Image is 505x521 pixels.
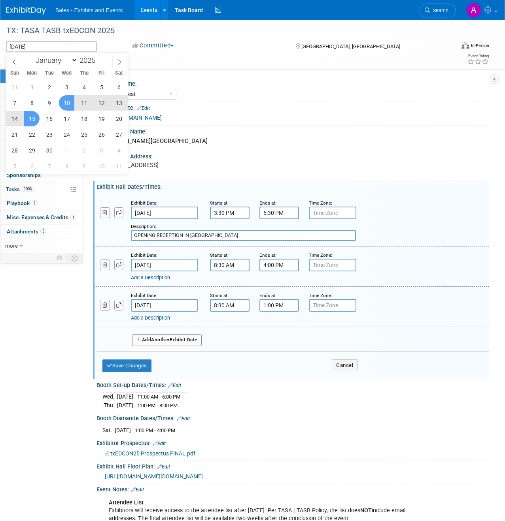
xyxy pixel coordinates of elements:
a: Attachments3 [0,225,83,239]
input: End Time [259,207,299,219]
a: Tasks100% [0,182,83,196]
small: Description: [131,224,156,229]
div: Event Venue Name: [96,126,489,135]
select: Month [32,55,78,65]
a: Giveaways [0,140,83,154]
span: September 3, 2025 [59,79,74,95]
span: September 11, 2025 [76,95,92,111]
a: Edit [137,105,150,111]
small: Time Zone: [309,252,332,258]
small: Exhibit Date: [131,252,157,258]
span: September 8, 2025 [24,95,40,111]
span: September 4, 2025 [76,79,92,95]
a: Edit [177,416,190,421]
span: Wed [58,71,76,76]
a: Travel Reservations12 [0,111,83,125]
span: 1 [70,214,76,220]
a: Asset Reservations [0,126,83,139]
span: Attachments [7,228,46,235]
input: Time Zone [309,259,356,271]
span: more [5,243,18,249]
a: Event Information [0,69,83,83]
span: 11:00 AM - 6:00 PM [137,394,180,400]
img: Format-Inperson.png [461,42,469,49]
span: October 9, 2025 [76,158,92,174]
small: Time Zone: [309,293,332,298]
span: Sponsorships [7,172,41,178]
span: Sun [6,71,23,76]
b: NOT [360,507,372,514]
span: Tue [41,71,58,76]
a: Misc. Expenses & Credits1 [0,211,83,224]
div: Territory Name: [97,78,486,88]
span: September 12, 2025 [94,95,109,111]
span: September 23, 2025 [42,127,57,142]
input: Time Zone [309,207,356,219]
span: September 20, 2025 [111,111,127,126]
div: Event Notes: [96,483,489,494]
a: Booth [0,83,83,97]
span: Playbook [7,200,38,206]
div: [PERSON_NAME][GEOGRAPHIC_DATA] [102,135,483,147]
span: Thu [76,71,93,76]
input: Time Zone [309,299,356,312]
span: September 7, 2025 [7,95,22,111]
pre: [STREET_ADDRESS] [105,162,252,169]
div: Event Rating [467,54,489,58]
span: September 16, 2025 [42,111,57,126]
button: AddAnotherExhibit Date [132,334,202,346]
img: Albert Martinez [466,3,481,18]
span: September 25, 2025 [76,127,92,142]
span: September 22, 2025 [24,127,40,142]
a: Sponsorships [0,168,83,182]
div: Exhibitor Prospectus: [96,437,489,448]
a: txEDCON25 Prospectus FINAL.pdf [105,450,195,457]
a: Add a Description [131,315,170,321]
input: Start Time [210,259,250,271]
small: Starts at: [210,252,229,258]
a: [URL][DOMAIN_NAME][DOMAIN_NAME] [105,473,203,480]
td: Personalize Event Tab Strip [53,253,67,263]
td: [DATE] [117,401,133,409]
input: End Time [259,299,299,312]
td: Toggle Event Tabs [67,253,83,263]
div: Event Website: [96,102,489,112]
span: Misc. Expenses & Credits [7,214,76,220]
img: ExhibitDay [6,7,46,15]
input: Year [78,56,101,65]
span: October 7, 2025 [42,158,57,174]
a: Edit [153,441,166,446]
a: Playbook1 [0,196,83,210]
span: September 26, 2025 [94,127,109,142]
span: August 31, 2025 [7,79,22,95]
span: 1:00 PM - 4:00 PM [135,427,175,433]
b: Attendee List [109,499,144,506]
span: September 13, 2025 [111,95,127,111]
span: Fri [93,71,110,76]
a: Shipments [0,154,83,168]
span: October 10, 2025 [94,158,109,174]
input: Description [131,230,356,241]
a: Staff12 [0,98,83,111]
span: September 17, 2025 [59,111,74,126]
span: Mon [23,71,41,76]
span: September 6, 2025 [111,79,127,95]
span: September 5, 2025 [94,79,109,95]
span: txEDCON25 Prospectus FINAL.pdf [110,450,195,457]
div: Event Venue Address: [96,150,489,160]
span: September 27, 2025 [111,127,127,142]
small: Ends at: [259,252,276,258]
span: October 5, 2025 [7,158,22,174]
a: Edit [157,464,170,470]
small: Ends at: [259,293,276,298]
div: In-Person [471,43,489,49]
span: September 29, 2025 [24,143,40,158]
a: Search [420,4,456,17]
span: [GEOGRAPHIC_DATA], [GEOGRAPHIC_DATA] [301,43,400,49]
span: October 6, 2025 [24,158,40,174]
div: Exhibit Hall Floor Plan: [96,461,489,471]
span: Search [430,8,448,13]
span: September 14, 2025 [7,111,22,126]
input: Start Time [210,207,250,219]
